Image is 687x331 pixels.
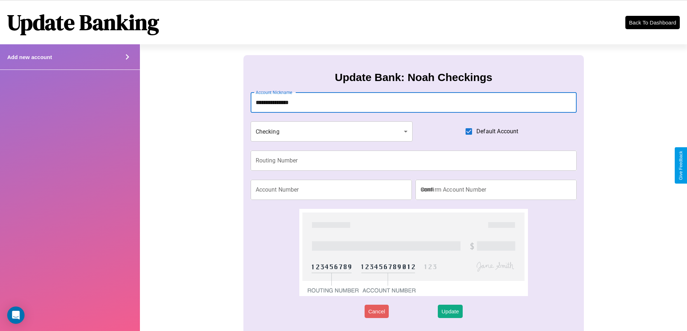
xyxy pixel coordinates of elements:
div: Give Feedback [678,151,683,180]
img: check [299,209,528,296]
button: Cancel [365,305,389,318]
button: Back To Dashboard [625,16,680,29]
div: Checking [251,121,413,142]
h4: Add new account [7,54,52,60]
label: Account Nickname [256,89,292,95]
h1: Update Banking [7,8,159,37]
span: Default Account [476,127,518,136]
button: Update [438,305,462,318]
h3: Update Bank: Noah Checkings [335,71,493,84]
div: Open Intercom Messenger [7,307,25,324]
